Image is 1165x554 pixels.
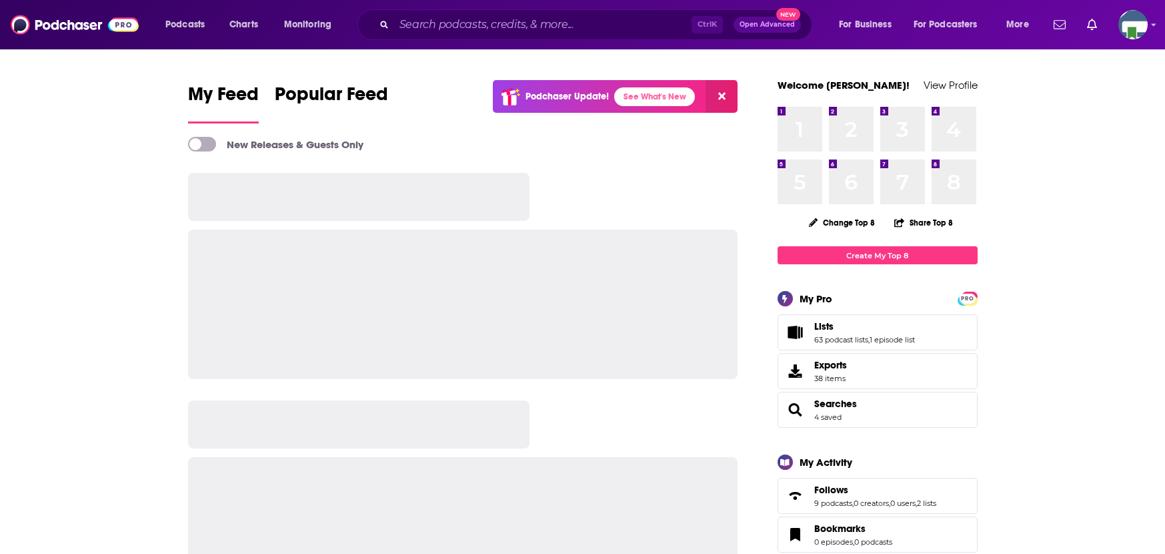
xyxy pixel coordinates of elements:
[868,335,870,344] span: ,
[778,314,978,350] span: Lists
[839,15,892,34] span: For Business
[814,412,842,422] a: 4 saved
[924,79,978,91] a: View Profile
[800,292,832,305] div: My Pro
[1118,10,1148,39] img: User Profile
[782,525,809,544] a: Bookmarks
[778,478,978,514] span: Follows
[275,14,349,35] button: open menu
[1118,10,1148,39] button: Show profile menu
[894,210,954,236] button: Share Top 8
[814,523,892,535] a: Bookmarks
[801,214,884,231] button: Change Top 8
[165,15,205,34] span: Podcasts
[778,392,978,428] span: Searches
[889,499,890,508] span: ,
[275,83,388,123] a: Popular Feed
[814,398,857,410] a: Searches
[370,9,825,40] div: Search podcasts, credits, & more...
[734,17,801,33] button: Open AdvancedNew
[1082,13,1102,36] a: Show notifications dropdown
[852,499,854,508] span: ,
[854,499,889,508] a: 0 creators
[782,323,809,342] a: Lists
[188,83,259,113] span: My Feed
[221,14,266,35] a: Charts
[614,87,695,106] a: See What's New
[778,79,910,91] a: Welcome [PERSON_NAME]!
[905,14,997,35] button: open menu
[814,537,853,547] a: 0 episodes
[782,362,809,380] span: Exports
[800,456,852,469] div: My Activity
[778,517,978,553] span: Bookmarks
[853,537,854,547] span: ,
[814,359,847,371] span: Exports
[854,537,892,547] a: 0 podcasts
[156,14,222,35] button: open menu
[914,15,978,34] span: For Podcasters
[814,320,915,332] a: Lists
[782,487,809,505] a: Follows
[1006,15,1029,34] span: More
[814,484,848,496] span: Follows
[692,16,723,33] span: Ctrl K
[778,246,978,264] a: Create My Top 8
[917,499,936,508] a: 2 lists
[1048,13,1071,36] a: Show notifications dropdown
[284,15,331,34] span: Monitoring
[1118,10,1148,39] span: Logged in as KCMedia
[814,499,852,508] a: 9 podcasts
[188,137,363,152] a: New Releases & Guests Only
[782,400,809,419] a: Searches
[814,374,847,383] span: 38 items
[916,499,917,508] span: ,
[870,335,915,344] a: 1 episode list
[997,14,1046,35] button: open menu
[394,14,692,35] input: Search podcasts, credits, & more...
[188,83,259,123] a: My Feed
[814,484,936,496] a: Follows
[830,14,908,35] button: open menu
[11,12,139,37] img: Podchaser - Follow, Share and Rate Podcasts
[814,320,834,332] span: Lists
[960,293,976,303] a: PRO
[814,335,868,344] a: 63 podcast lists
[814,523,866,535] span: Bookmarks
[960,294,976,304] span: PRO
[890,499,916,508] a: 0 users
[776,8,800,21] span: New
[778,353,978,389] a: Exports
[525,91,609,102] p: Podchaser Update!
[275,83,388,113] span: Popular Feed
[229,15,258,34] span: Charts
[740,21,795,28] span: Open Advanced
